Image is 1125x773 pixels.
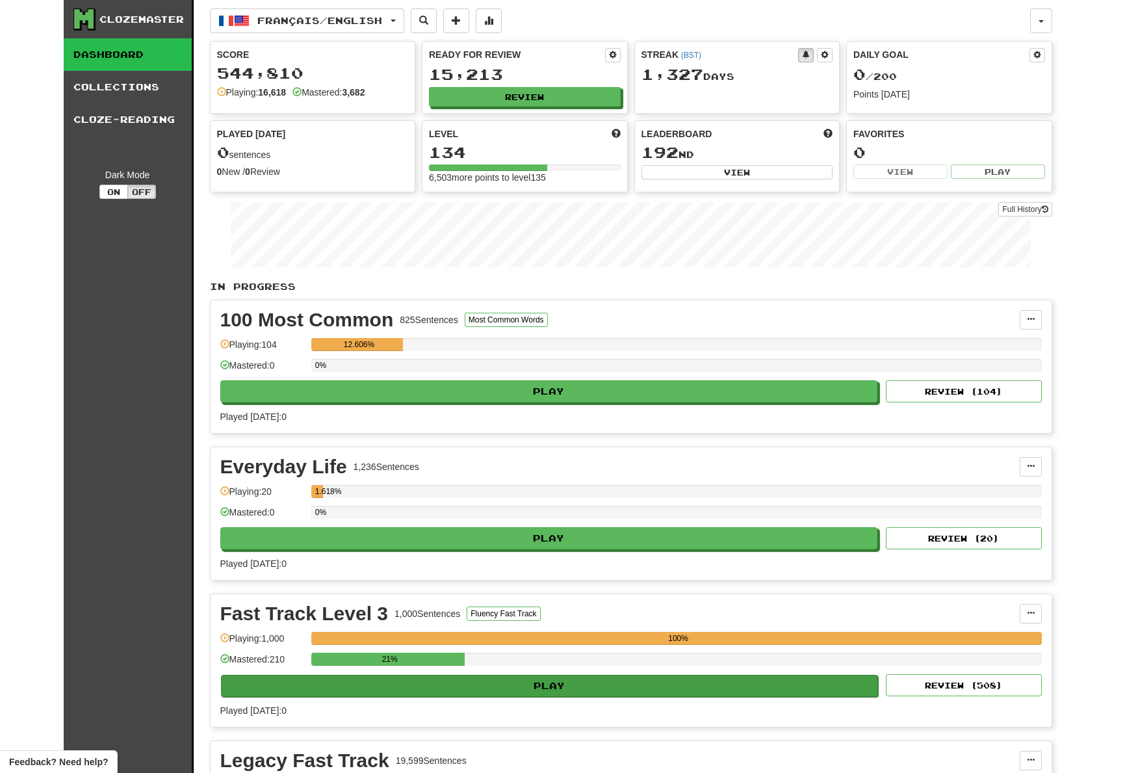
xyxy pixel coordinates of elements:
[220,380,878,402] button: Play
[354,460,419,473] div: 1,236 Sentences
[823,127,833,140] span: This week in points, UTC
[886,527,1042,549] button: Review (20)
[292,86,365,99] div: Mastered:
[64,71,192,103] a: Collections
[465,313,548,327] button: Most Common Words
[99,13,184,26] div: Clozemaster
[315,632,1042,645] div: 100%
[257,15,382,26] span: Français / English
[315,338,403,351] div: 12.606%
[394,607,460,620] div: 1,000 Sentences
[210,280,1052,293] p: In Progress
[221,675,879,697] button: Play
[476,8,502,33] button: More stats
[220,506,305,527] div: Mastered: 0
[73,168,182,181] div: Dark Mode
[951,164,1045,179] button: Play
[217,165,409,178] div: New / Review
[220,310,394,330] div: 100 Most Common
[217,65,409,81] div: 544,810
[443,8,469,33] button: Add sentence to collection
[220,705,287,716] span: Played [DATE]: 0
[641,143,679,161] span: 192
[641,66,833,83] div: Day s
[467,607,540,621] button: Fluency Fast Track
[99,185,128,199] button: On
[217,166,222,177] strong: 0
[681,51,701,60] a: (BST)
[127,185,156,199] button: Off
[853,71,897,82] span: / 200
[853,65,866,83] span: 0
[220,632,305,653] div: Playing: 1,000
[217,127,286,140] span: Played [DATE]
[315,653,465,666] div: 21%
[396,754,467,767] div: 19,599 Sentences
[998,202,1052,216] a: Full History
[220,412,287,422] span: Played [DATE]: 0
[641,127,712,140] span: Leaderboard
[429,127,458,140] span: Level
[220,558,287,569] span: Played [DATE]: 0
[258,87,286,98] strong: 16,618
[220,604,389,623] div: Fast Track Level 3
[429,48,605,61] div: Ready for Review
[315,485,323,498] div: 1.618%
[9,755,108,768] span: Open feedback widget
[217,144,409,161] div: sentences
[64,103,192,136] a: Cloze-Reading
[853,88,1045,101] div: Points [DATE]
[612,127,621,140] span: Score more points to level up
[245,166,250,177] strong: 0
[886,380,1042,402] button: Review (104)
[429,66,621,83] div: 15,213
[641,144,833,161] div: nd
[220,653,305,674] div: Mastered: 210
[853,48,1029,62] div: Daily Goal
[210,8,404,33] button: Français/English
[342,87,365,98] strong: 3,682
[641,48,799,61] div: Streak
[429,144,621,161] div: 134
[429,87,621,107] button: Review
[220,338,305,360] div: Playing: 104
[641,165,833,179] button: View
[217,143,229,161] span: 0
[220,527,878,549] button: Play
[411,8,437,33] button: Search sentences
[641,65,703,83] span: 1,327
[220,457,347,477] div: Everyday Life
[220,485,305,506] div: Playing: 20
[429,171,621,184] div: 6,503 more points to level 135
[220,751,389,770] div: Legacy Fast Track
[853,164,948,179] button: View
[217,86,287,99] div: Playing:
[886,674,1042,696] button: Review (508)
[400,313,458,326] div: 825 Sentences
[853,127,1045,140] div: Favorites
[217,48,409,61] div: Score
[64,38,192,71] a: Dashboard
[220,359,305,380] div: Mastered: 0
[853,144,1045,161] div: 0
